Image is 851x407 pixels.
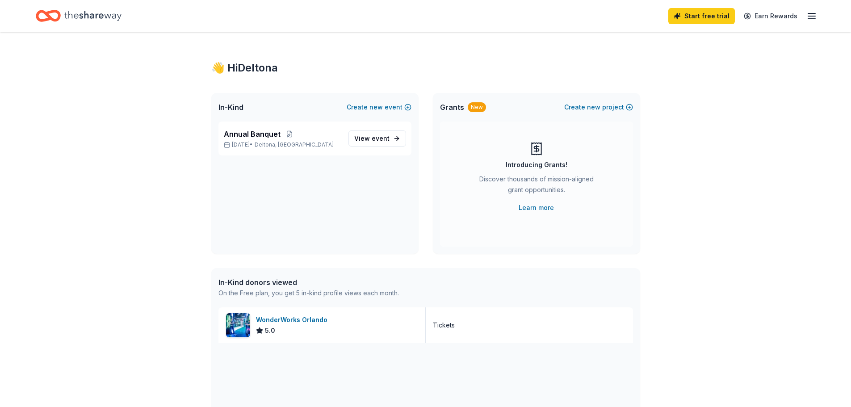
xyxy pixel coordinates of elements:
div: WonderWorks Orlando [256,315,331,325]
span: View [354,133,390,144]
div: Tickets [433,320,455,331]
span: Deltona, [GEOGRAPHIC_DATA] [255,141,334,148]
span: event [372,134,390,142]
p: [DATE] • [224,141,341,148]
a: Earn Rewards [738,8,803,24]
span: Grants [440,102,464,113]
span: new [369,102,383,113]
div: In-Kind donors viewed [218,277,399,288]
span: 5.0 [265,325,275,336]
button: Createnewproject [564,102,633,113]
span: In-Kind [218,102,243,113]
a: Learn more [519,202,554,213]
a: View event [348,130,406,147]
a: Home [36,5,122,26]
span: new [587,102,600,113]
a: Start free trial [668,8,735,24]
div: Introducing Grants! [506,159,567,170]
div: On the Free plan, you get 5 in-kind profile views each month. [218,288,399,298]
button: Createnewevent [347,102,411,113]
div: New [468,102,486,112]
img: Image for WonderWorks Orlando [226,313,250,337]
div: Discover thousands of mission-aligned grant opportunities. [476,174,597,199]
div: 👋 Hi Deltona [211,61,640,75]
span: Annual Banquet [224,129,281,139]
